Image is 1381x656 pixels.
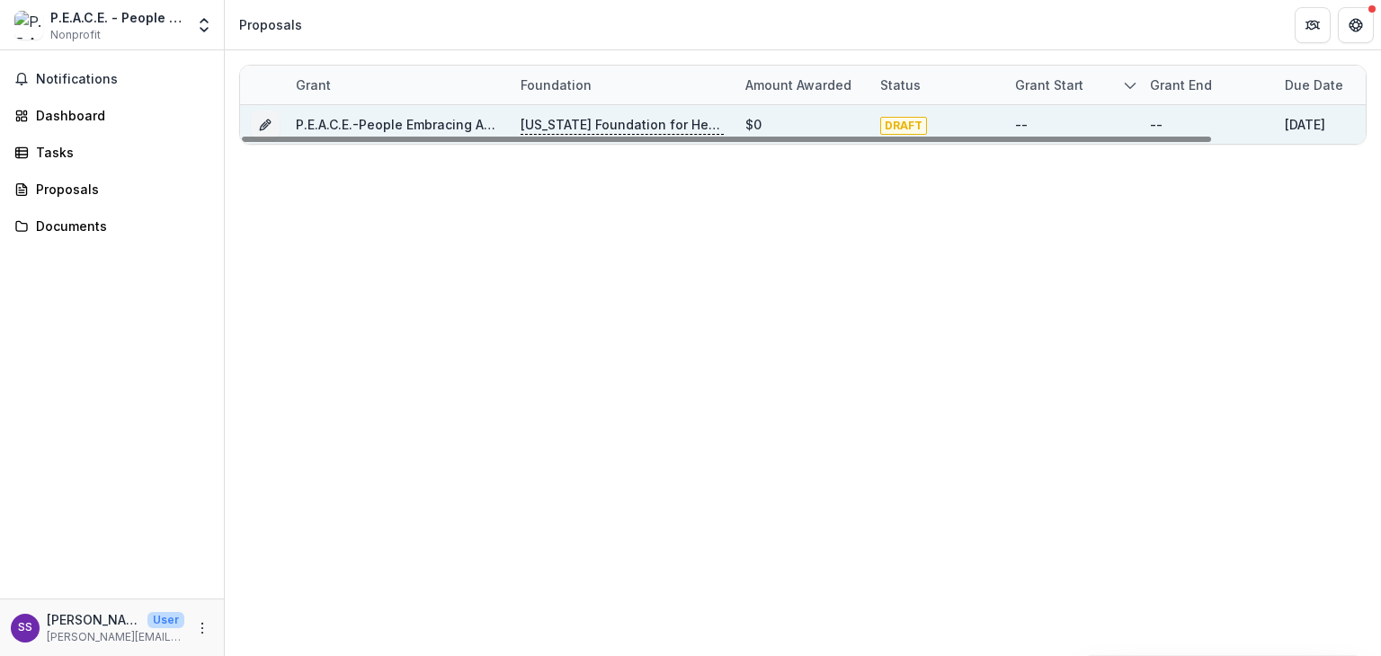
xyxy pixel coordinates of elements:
p: [PERSON_NAME][EMAIL_ADDRESS][DOMAIN_NAME] [47,629,184,645]
a: Tasks [7,137,217,167]
div: Proposals [239,15,302,34]
span: Nonprofit [50,27,101,43]
p: [US_STATE] Foundation for Health [521,115,724,135]
div: Foundation [510,75,602,94]
img: P.E.A.C.E. - People Embracing Another Choice Effectively [14,11,43,40]
div: Grant end [1139,66,1274,104]
button: Notifications [7,65,217,93]
div: P.E.A.C.E. - People Embracing Another Choice Effectively [50,8,184,27]
div: Due Date [1274,75,1354,94]
p: User [147,612,184,628]
a: P.E.A.C.E.-People Embracing Another Choice Effectively - [DATE] - [DATE] Grassroots Efforts to Ad... [296,117,999,132]
button: Grant 48e03420-a037-4b15-a840-ddd65159102f [251,111,280,139]
div: Amount awarded [735,75,862,94]
span: Notifications [36,72,209,87]
div: Foundation [510,66,735,104]
button: More [192,617,213,639]
div: Grant start [1004,66,1139,104]
div: Status [869,66,1004,104]
div: Grant [285,75,342,94]
svg: sorted descending [1123,78,1137,93]
div: Status [869,75,931,94]
div: Tasks [36,143,202,162]
div: Documents [36,217,202,235]
button: Partners [1295,7,1331,43]
div: Sarah Smith [18,622,32,634]
nav: breadcrumb [232,12,309,38]
div: Grant start [1004,75,1094,94]
div: [DATE] [1285,115,1325,134]
a: Proposals [7,174,217,204]
div: Amount awarded [735,66,869,104]
button: Get Help [1338,7,1374,43]
div: -- [1150,115,1163,134]
div: -- [1015,115,1028,134]
p: [PERSON_NAME] [47,610,140,629]
a: Dashboard [7,101,217,130]
div: $0 [745,115,762,134]
div: Grant end [1139,75,1223,94]
div: Proposals [36,180,202,199]
a: Documents [7,211,217,241]
button: Open entity switcher [192,7,217,43]
span: DRAFT [880,117,927,135]
div: Grant [285,66,510,104]
div: Dashboard [36,106,202,125]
